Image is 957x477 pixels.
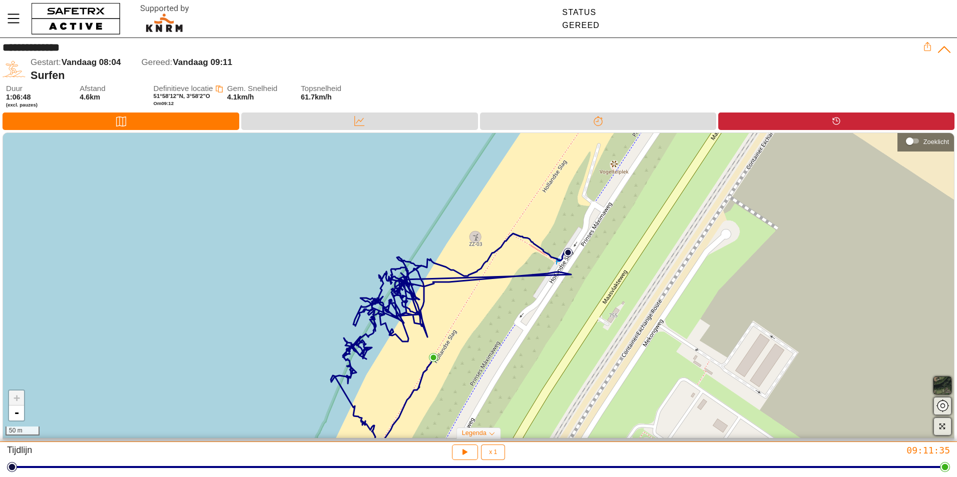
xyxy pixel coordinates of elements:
div: 09:11:35 [639,444,950,456]
div: Zoeklicht [902,133,949,148]
div: Zoeklicht [923,138,949,145]
div: Data [241,112,477,130]
span: Om 09:12 [154,100,174,106]
div: Gereed [562,21,600,30]
button: x 1 [481,444,505,460]
div: Splitsen [480,112,716,130]
span: 1:06:48 [6,93,31,101]
span: Gestart: [31,57,61,67]
span: Vandaag 08:04 [62,57,121,67]
span: Definitieve locatie [154,84,213,92]
img: RescueLogo.svg [129,2,201,35]
span: Duur [6,84,70,93]
a: Zoom out [9,405,24,420]
span: Topsnelheid [301,84,365,93]
span: 4.6km [80,93,100,101]
span: 61.7km/h [301,93,332,101]
div: Tijdlijn [718,112,954,130]
div: 50 m [6,426,40,435]
img: SURFING.svg [3,57,26,80]
div: Kaart [3,112,239,130]
div: Tijdlijn [7,444,318,460]
span: 51°58'12"N, 3°58'2"O [154,93,210,99]
span: Vandaag 09:11 [173,57,232,67]
span: Afstand [80,84,144,93]
div: Surfen [31,69,923,82]
span: (excl. pauzes) [6,102,70,108]
div: Status [562,8,600,17]
img: PathStart.svg [564,248,573,257]
span: Legenda [462,429,487,436]
a: Zoom in [9,390,24,405]
span: Gem. Snelheid [227,84,291,93]
span: x 1 [489,449,497,455]
img: PathEnd.svg [429,353,438,362]
span: Gereed: [142,57,173,67]
span: 4.1km/h [227,93,254,101]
